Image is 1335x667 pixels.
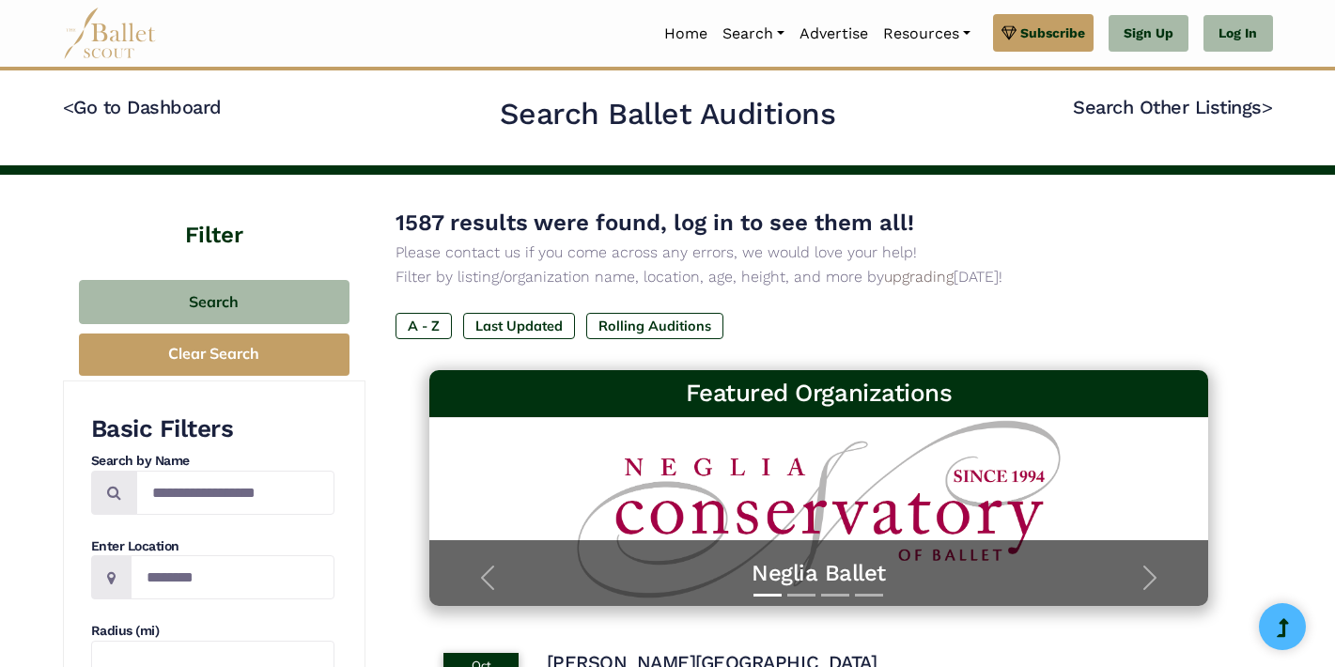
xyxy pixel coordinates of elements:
input: Location [131,555,334,599]
label: Last Updated [463,313,575,339]
button: Slide 1 [753,584,782,606]
input: Search by names... [136,471,334,515]
h3: Basic Filters [91,413,334,445]
a: Search [715,14,792,54]
label: A - Z [396,313,452,339]
a: Search Other Listings> [1073,96,1272,118]
button: Slide 2 [787,584,815,606]
a: Log In [1203,15,1272,53]
h4: Filter [63,175,365,252]
button: Clear Search [79,333,349,376]
button: Slide 3 [821,584,849,606]
p: Filter by listing/organization name, location, age, height, and more by [DATE]! [396,265,1243,289]
a: upgrading [884,268,954,286]
h3: Featured Organizations [444,378,1194,410]
label: Rolling Auditions [586,313,723,339]
a: Advertise [792,14,876,54]
h2: Search Ballet Auditions [500,95,836,134]
a: <Go to Dashboard [63,96,222,118]
span: Subscribe [1020,23,1085,43]
button: Search [79,280,349,324]
a: Subscribe [993,14,1094,52]
a: Resources [876,14,978,54]
a: Home [657,14,715,54]
a: Sign Up [1109,15,1188,53]
p: Please contact us if you come across any errors, we would love your help! [396,240,1243,265]
span: 1587 results were found, log in to see them all! [396,209,914,236]
h4: Radius (mi) [91,622,334,641]
h4: Enter Location [91,537,334,556]
code: > [1262,95,1273,118]
h4: Search by Name [91,452,334,471]
button: Slide 4 [855,584,883,606]
img: gem.svg [1001,23,1017,43]
code: < [63,95,74,118]
a: Neglia Ballet [448,559,1190,588]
